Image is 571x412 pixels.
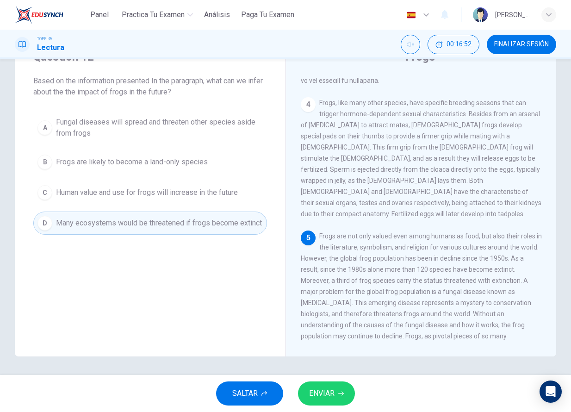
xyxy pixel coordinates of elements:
[85,6,114,23] button: Panel
[90,9,109,20] span: Panel
[56,156,208,168] span: Frogs are likely to become a land-only species
[33,150,267,174] button: BFrogs are likely to become a land-only species
[216,381,283,406] button: SALTAR
[15,6,63,24] img: EduSynch logo
[200,6,234,23] button: Análisis
[301,231,316,245] div: 5
[33,112,267,143] button: AFungal diseases will spread and threaten other species aside from frogs
[37,120,52,135] div: A
[494,41,549,48] span: FINALIZAR SESIÓN
[309,387,335,400] span: ENVIAR
[37,216,52,231] div: D
[540,381,562,403] div: Open Intercom Messenger
[232,387,258,400] span: SALTAR
[428,35,479,54] div: Ocultar
[33,75,267,98] span: Based on the information presented In the paragraph, what can we infer about the the impact of fr...
[301,97,316,112] div: 4
[56,218,262,229] span: Many ecosystems would be threatened if frogs become extinct
[37,185,52,200] div: C
[301,99,541,218] span: Frogs, like many other species, have specific breeding seasons that can trigger hormone-dependent...
[33,212,267,235] button: DMany ecosystems would be threatened if frogs become extinct
[298,381,355,406] button: ENVIAR
[37,36,52,42] span: TOEFL®
[401,35,420,54] div: Activar sonido
[301,232,542,362] span: Frogs are not only valued even among humans as food, but also their roles in the literature, symb...
[37,42,64,53] h1: Lectura
[122,9,185,20] span: Practica tu examen
[15,6,85,24] a: EduSynch logo
[473,7,488,22] img: Profile picture
[204,9,230,20] span: Análisis
[56,187,238,198] span: Human value and use for frogs will increase in the future
[428,35,479,54] button: 00:16:52
[237,6,298,23] button: Paga Tu Examen
[118,6,197,23] button: Practica tu examen
[405,12,417,19] img: es
[447,41,472,48] span: 00:16:52
[487,35,556,54] button: FINALIZAR SESIÓN
[33,181,267,204] button: CHuman value and use for frogs will increase in the future
[495,9,530,20] div: [PERSON_NAME]
[241,9,294,20] span: Paga Tu Examen
[37,155,52,169] div: B
[56,117,263,139] span: Fungal diseases will spread and threaten other species aside from frogs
